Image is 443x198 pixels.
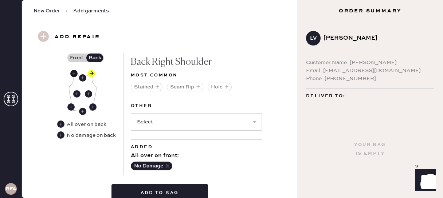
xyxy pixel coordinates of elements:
div: Back Left Body [73,90,81,98]
div: [PERSON_NAME] [324,34,428,43]
div: Back Left Seam [67,103,75,111]
div: No damage on back [67,131,116,139]
div: Back Left Shoulder [70,70,78,77]
button: No Damage [131,162,172,170]
div: Most common [131,71,262,80]
div: Back Center Neckline [79,74,86,82]
div: All over on back [57,120,107,128]
div: Your bag is empty [354,140,386,158]
iframe: Front Chat [408,165,440,197]
div: Back Right Shoulder [131,54,262,71]
label: Other [131,102,262,110]
div: Email: [EMAIL_ADDRESS][DOMAIN_NAME] [306,67,434,75]
img: Garment image [69,71,97,111]
label: Back [86,54,104,62]
div: Back Right Shoulder [88,70,95,77]
div: Customer Name: [PERSON_NAME] [306,59,434,67]
div: Phone: [PHONE_NUMBER] [306,75,434,83]
span: Deliver to: [306,92,345,100]
h3: LV [310,36,317,41]
div: Back Right Seam [89,103,97,111]
div: No damage on back [57,131,116,139]
div: All over on back [67,120,106,128]
div: Added [131,143,262,151]
h3: RFA [5,186,16,191]
h3: Order Summary [297,7,443,15]
div: Back Center Hem [79,108,86,115]
h3: Add repair [55,31,100,43]
button: Hole [208,83,232,91]
div: All over on front : [131,151,262,160]
button: Seam Rip [167,83,203,91]
div: Back Right Body [85,90,92,98]
span: New Order [34,7,60,15]
button: Stained [131,83,162,91]
label: Front [67,54,86,62]
span: Add garments [73,7,109,15]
